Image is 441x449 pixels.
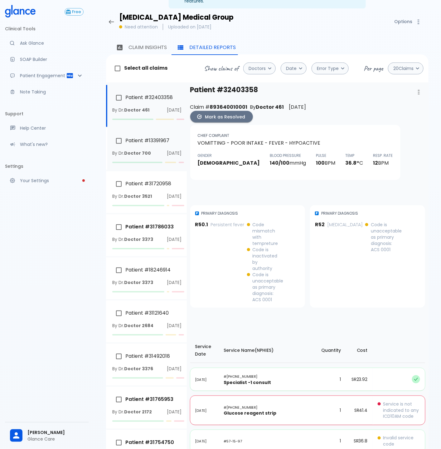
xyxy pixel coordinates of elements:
[5,121,89,135] a: Get help from our support team
[5,69,89,82] div: Patient Reports & Referrals
[112,134,169,147] p: Patient # 13391967
[112,177,171,191] p: Patient # 31720958
[250,103,284,111] p: By
[346,368,373,391] td: SR 23.92
[359,64,383,73] span: Per page
[281,62,307,74] button: Date
[346,159,363,167] h6: C
[112,409,152,415] div: By Dr.
[327,222,363,228] p: [MEDICAL_DATA]
[224,379,271,386] strong: Specialist -1 consult
[190,338,219,363] th: Service Date
[289,103,306,111] time: [DATE]
[167,409,182,415] time: [DATE]
[224,374,258,379] small: # [PHONE_NUMBER]
[198,153,212,158] span: GENDER
[316,368,346,391] td: 1
[165,159,176,166] div: 4 Warnings
[373,159,393,167] h6: BPM
[5,85,89,99] a: Advanced note-taking
[253,272,283,303] p: Code is unacceptable as primary diagnosis: ACS 0001
[172,202,184,209] div: 5 Error
[166,418,172,424] div: 2 Warnings
[195,377,207,382] time: [DATE]
[65,8,84,16] button: Free
[270,153,301,158] span: BLOOD PRESSURE
[112,221,174,234] p: Patient # 31786033
[112,418,164,424] div: 20 Success
[128,44,167,51] p: Claim Insights
[316,159,325,167] span: 100
[167,289,169,295] div: 1 Warnings
[346,396,373,425] td: SR 41.4
[112,366,153,372] div: By Dr.
[167,279,182,286] time: [DATE]
[253,247,278,272] p: Code is inactivated by authority
[316,338,346,363] th: Quantity
[317,65,339,72] p: Error Type
[111,40,424,55] div: basic tabs example
[312,62,349,74] button: Error Type
[270,159,306,167] h6: mmHg
[243,62,276,74] button: Doctors
[168,24,211,30] p: Uploaded on
[346,338,373,363] th: Cost
[5,106,89,121] li: Support
[119,13,298,22] h3: [MEDICAL_DATA] Medical Group
[124,279,153,286] strong: Doctor 3373
[195,408,207,413] time: [DATE]
[371,222,402,253] p: Code is unacceptable as primary diagnosis: ACS 0001
[256,103,284,111] strong: Doctor 461
[5,159,89,174] li: Settings
[112,375,163,381] div: 19 Success
[166,375,174,381] div: 3 Warnings
[167,193,182,199] time: [DATE]
[198,159,260,167] span: [DEMOGRAPHIC_DATA]
[195,222,208,228] h4: R50.1
[20,177,84,184] p: Your Settings
[270,159,290,167] span: 140/100
[179,159,184,166] div: 2 Error
[315,212,319,215] span: P
[199,64,238,73] span: Show claims of
[112,236,153,242] div: By Dr.
[124,409,152,415] strong: Doctor 2172
[112,393,173,406] p: Patient # 31765953
[124,64,167,72] label: Select all claims
[167,202,169,209] div: 1 Warnings
[20,56,84,62] p: SOAP Builder
[124,193,152,199] strong: Doctor 3521
[315,222,325,228] h4: R52
[172,289,184,295] div: 5 Error
[388,62,424,74] button: 20Claims
[27,429,84,436] span: [PERSON_NAME]
[70,10,83,14] span: Free
[5,425,89,447] div: [PERSON_NAME]Glance Care
[197,24,211,30] time: [DATE]
[112,150,151,156] div: By Dr.
[124,236,153,242] strong: Doctor 3373
[387,15,429,28] button: Options
[5,21,89,36] li: Clinical Tools
[224,439,242,444] small: # 57-15-97
[201,210,238,217] span: PRIMARY DIAGNOSIS
[112,350,170,363] p: Patient # 31492018
[190,111,253,122] button: Mark as Resolved
[112,332,163,338] div: 19 Success
[5,36,89,50] a: Moramiz: Find ICD10AM codes instantly
[112,289,164,295] div: 21 Success
[124,150,151,156] strong: Doctor 700
[112,91,173,104] p: Patient # 32403358
[112,159,162,166] div: 18 Success
[112,246,164,252] div: 21 Success
[20,40,84,46] p: Ask Glance
[393,65,414,72] p: 20 Claims
[167,366,182,372] time: [DATE]
[65,8,89,16] a: Click to view or change your subscription
[224,410,277,417] strong: Glucose reagent strip
[20,89,84,95] p: Note Taking
[20,141,84,147] p: What's new?
[189,44,236,51] p: Detailed Reports
[286,65,297,72] p: Date
[316,153,327,158] span: PULSE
